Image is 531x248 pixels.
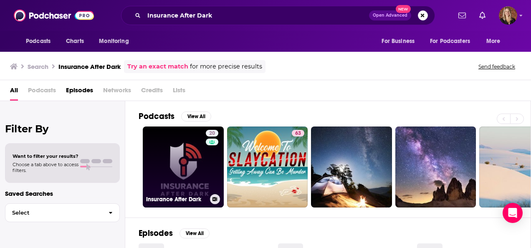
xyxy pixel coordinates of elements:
[480,33,511,49] button: open menu
[396,5,411,13] span: New
[13,153,78,159] span: Want to filter your results?
[127,62,188,71] a: Try an exact match
[14,8,94,23] img: Podchaser - Follow, Share and Rate Podcasts
[141,84,163,101] span: Credits
[295,129,301,138] span: 63
[61,33,89,49] a: Charts
[499,6,517,25] button: Show profile menu
[486,35,501,47] span: More
[369,10,411,20] button: Open AdvancedNew
[476,63,518,70] button: Send feedback
[173,84,185,101] span: Lists
[66,35,84,47] span: Charts
[58,63,121,71] h3: Insurance After Dark
[5,203,120,222] button: Select
[143,127,224,208] a: 20Insurance After Dark
[499,6,517,25] span: Logged in as Nicole_Violet_Podchaser
[66,84,93,101] a: Episodes
[227,127,308,208] a: 63
[144,9,369,22] input: Search podcasts, credits, & more...
[382,35,415,47] span: For Business
[5,123,120,135] h2: Filter By
[139,228,173,238] h2: Episodes
[206,130,218,137] a: 20
[28,63,48,71] h3: Search
[93,33,139,49] button: open menu
[190,62,262,71] span: for more precise results
[139,111,174,121] h2: Podcasts
[10,84,18,101] a: All
[5,190,120,197] p: Saved Searches
[292,130,304,137] a: 63
[180,228,210,238] button: View All
[209,129,215,138] span: 20
[425,33,482,49] button: open menu
[430,35,470,47] span: For Podcasters
[5,210,102,215] span: Select
[476,8,489,23] a: Show notifications dropdown
[13,162,78,173] span: Choose a tab above to access filters.
[373,13,407,18] span: Open Advanced
[376,33,425,49] button: open menu
[103,84,131,101] span: Networks
[499,6,517,25] img: User Profile
[181,111,211,121] button: View All
[121,6,435,25] div: Search podcasts, credits, & more...
[99,35,129,47] span: Monitoring
[455,8,469,23] a: Show notifications dropdown
[146,196,207,203] h3: Insurance After Dark
[20,33,61,49] button: open menu
[26,35,51,47] span: Podcasts
[139,228,210,238] a: EpisodesView All
[28,84,56,101] span: Podcasts
[503,203,523,223] div: Open Intercom Messenger
[139,111,211,121] a: PodcastsView All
